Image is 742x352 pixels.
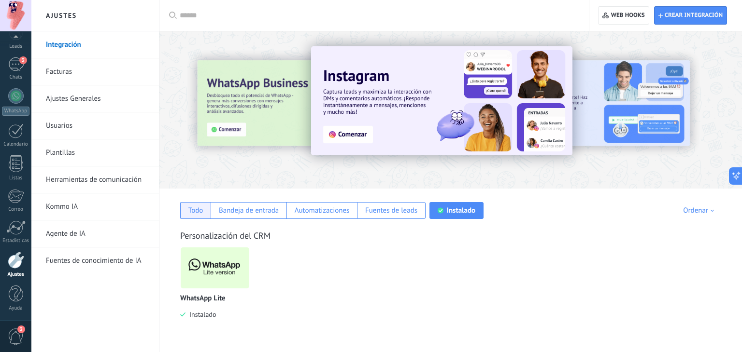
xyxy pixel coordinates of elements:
li: Fuentes de conocimiento de IA [31,247,159,274]
li: Integración [31,31,159,58]
span: Instalado [185,310,216,319]
div: Leads [2,43,30,50]
button: Web hooks [598,6,649,25]
li: Kommo IA [31,193,159,220]
img: Slide 2 [484,60,690,146]
div: Ayuda [2,305,30,311]
span: Web hooks [611,12,645,19]
span: 3 [17,325,25,333]
img: Slide 1 [311,46,572,155]
li: Herramientas de comunicación [31,166,159,193]
li: Ajustes Generales [31,85,159,112]
div: WhatsApp Lite [180,247,257,333]
a: Integración [46,31,149,58]
div: Fuentes de leads [365,206,417,215]
li: Agente de IA [31,220,159,247]
a: Ajustes Generales [46,85,149,112]
div: Chats [2,74,30,81]
div: Instalado [447,206,475,215]
div: Ajustes [2,271,30,278]
a: Plantillas [46,139,149,166]
a: Fuentes de conocimiento de IA [46,247,149,274]
li: Facturas [31,58,159,85]
a: Agente de IA [46,220,149,247]
div: Calendario [2,141,30,148]
a: Facturas [46,58,149,85]
a: Usuarios [46,112,149,139]
div: Bandeja de entrada [219,206,279,215]
a: Personalización del CRM [180,230,271,241]
div: Ordenar [683,206,717,215]
div: Correo [2,206,30,213]
p: WhatsApp Lite [180,295,226,303]
a: Herramientas de comunicación [46,166,149,193]
img: logo_main.png [181,244,249,291]
li: Usuarios [31,112,159,139]
button: Crear integración [654,6,727,25]
div: WhatsApp [2,107,29,116]
img: Slide 3 [198,60,403,146]
a: Kommo IA [46,193,149,220]
div: Estadísticas [2,238,30,244]
span: Crear integración [665,12,723,19]
li: Plantillas [31,139,159,166]
span: 3 [19,56,27,64]
div: Automatizaciones [295,206,350,215]
div: Todo [188,206,203,215]
div: Listas [2,175,30,181]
